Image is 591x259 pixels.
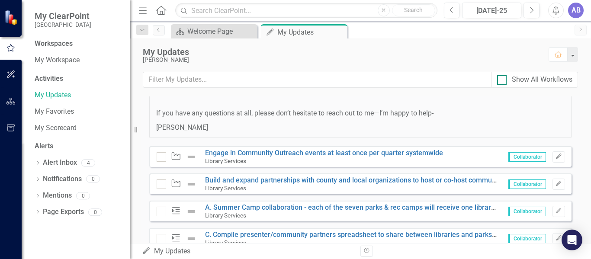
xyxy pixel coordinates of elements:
button: AB [568,3,584,18]
span: Collaborator [508,207,546,216]
div: 0 [88,208,102,216]
a: Welcome Page [173,26,255,37]
a: Notifications [43,174,82,184]
div: My Updates [277,27,345,38]
a: My Scorecard [35,123,121,133]
div: Open Intercom Messenger [562,230,582,250]
a: My Favorites [35,107,121,117]
span: Collaborator [508,152,546,162]
img: Not Defined [186,179,196,189]
a: Alert Inbox [43,158,77,168]
small: Library Services [205,157,246,164]
img: ClearPoint Strategy [4,10,19,25]
img: Not Defined [186,206,196,217]
input: Search ClearPoint... [175,3,437,18]
button: [DATE]-25 [462,3,521,18]
img: Not Defined [186,152,196,162]
div: [PERSON_NAME] [143,57,540,63]
div: My Updates [142,246,354,256]
p: If you have any questions at all, please don’t hesitate to reach out to me—I’m happy to help- [156,109,565,118]
div: [DATE]-25 [465,6,518,16]
div: 4 [81,159,95,166]
span: My ClearPoint [35,11,91,21]
img: Not Defined [186,233,196,244]
input: Filter My Updates... [143,72,492,88]
a: Build and expand partnerships with county and local organizations to host or co-host community pr... [205,176,535,184]
small: Library Services [205,239,246,246]
div: Alerts [35,141,121,151]
p: [PERSON_NAME] [156,123,565,133]
a: Engage in Community Outreach events at least once per quarter systemwide [205,149,443,157]
a: My Workspace [35,55,121,65]
div: Show All Workflows [512,75,572,85]
div: 0 [76,192,90,199]
div: 0 [86,176,100,183]
button: Search [392,4,435,16]
small: Library Services [205,185,246,192]
a: Mentions [43,191,72,201]
span: Collaborator [508,179,546,189]
a: Page Exports [43,207,84,217]
a: C. Compile presenter/community partners spreadsheet to share between libraries and parks departme... [205,230,535,239]
div: Welcome Page [187,26,255,37]
small: Library Services [205,212,246,219]
div: Workspaces [35,39,73,49]
span: Search [404,6,423,13]
small: [GEOGRAPHIC_DATA] [35,21,91,28]
a: My Updates [35,90,121,100]
div: My Updates [143,47,540,57]
span: Collaborator [508,234,546,243]
div: Activities [35,74,121,84]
